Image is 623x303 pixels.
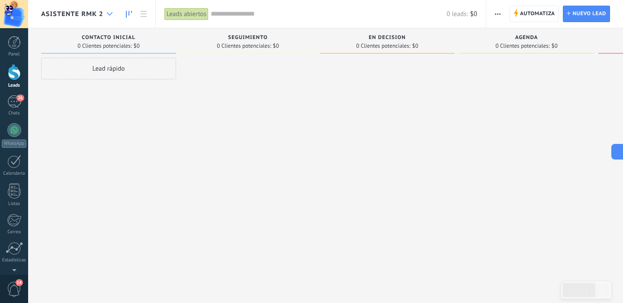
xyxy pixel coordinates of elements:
a: Automatiza [510,6,559,22]
span: Asistente RMK 2 [41,10,103,18]
div: Agenda [463,35,590,42]
span: Agenda [515,35,538,41]
span: Seguimiento [228,35,267,41]
div: Lead rápido [41,58,176,79]
div: En decision [324,35,450,42]
span: En decision [369,35,406,41]
div: Listas [2,201,27,207]
a: Lista [136,6,151,23]
a: Leads [122,6,136,23]
button: Más [491,6,504,22]
span: Contacto inicial [82,35,135,41]
div: WhatsApp [2,140,26,148]
span: 0 Clientes potenciales: [77,43,132,49]
span: 14 [16,279,23,286]
div: Leads [2,83,27,88]
span: $0 [470,10,477,18]
div: Estadísticas [2,257,27,263]
span: $0 [134,43,140,49]
span: 0 Clientes potenciales: [217,43,271,49]
div: Correo [2,229,27,235]
div: Panel [2,52,27,57]
div: Leads abiertos [164,8,209,20]
span: $0 [412,43,418,49]
span: 0 leads: [446,10,468,18]
span: 0 Clientes potenciales: [495,43,549,49]
span: 0 Clientes potenciales: [356,43,410,49]
span: 26 [16,94,24,101]
span: Automatiza [520,6,555,22]
a: Nuevo lead [563,6,610,22]
span: $0 [552,43,558,49]
div: Calendario [2,171,27,176]
div: Seguimiento [185,35,311,42]
span: Nuevo lead [572,6,606,22]
div: Contacto inicial [45,35,172,42]
div: Chats [2,111,27,116]
span: $0 [273,43,279,49]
